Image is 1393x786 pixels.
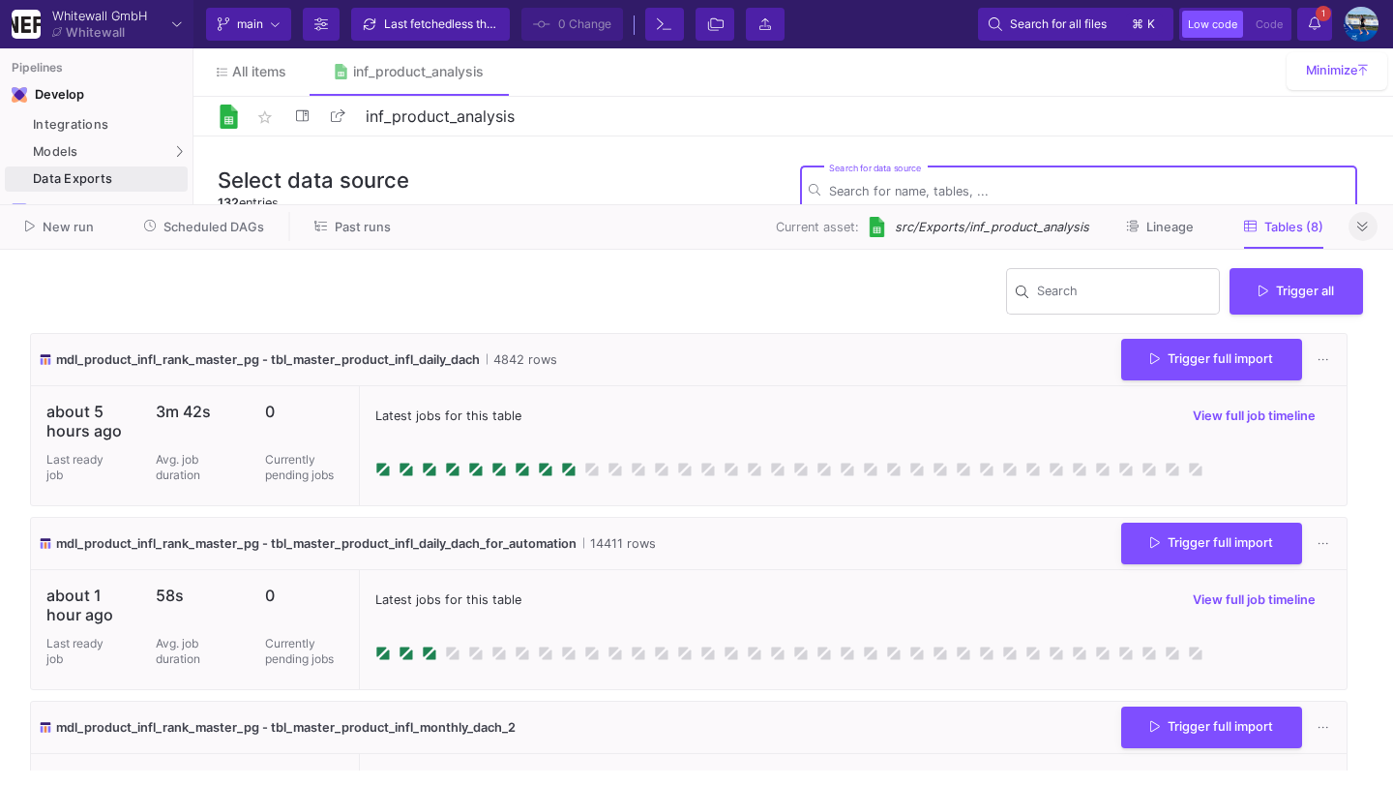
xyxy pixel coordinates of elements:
[5,79,188,110] mat-expansion-panel-header: Navigation iconDevelop
[35,87,64,103] div: Develop
[1297,8,1332,41] button: 1
[43,220,94,234] span: New run
[121,212,288,242] button: Scheduled DAGs
[1121,339,1302,380] button: Trigger full import
[335,220,391,234] span: Past runs
[1103,212,1217,242] button: Lineage
[1188,17,1237,31] span: Low code
[265,636,343,667] p: Currently pending jobs
[1344,7,1378,42] img: AEdFTp4_RXFoBzJxSaYPMZp7Iyigz82078j9C0hFtL5t=s96-c
[375,407,521,425] span: Latest jobs for this table
[156,636,214,667] p: Avg. job duration
[52,10,147,22] div: Whitewall GmbH
[1121,707,1302,748] button: Trigger full import
[829,184,1349,198] input: Search for name, tables, ...
[39,350,52,369] img: icon
[218,167,409,193] h3: Select data source
[1177,402,1331,431] button: View full job timeline
[1177,586,1331,615] button: View full job timeline
[232,64,286,79] span: All items
[1264,220,1323,234] span: Tables (8)
[5,196,188,227] a: Navigation iconLineage
[1150,351,1273,366] span: Trigger full import
[265,586,343,605] p: 0
[895,218,1089,236] span: src/Exports/inf_product_analysis
[375,590,521,609] span: Latest jobs for this table
[206,8,291,41] button: main
[66,26,125,39] div: Whitewall
[867,217,887,237] img: [Legacy] Google Sheets
[237,10,263,39] span: main
[1259,284,1334,298] span: Trigger all
[12,87,27,103] img: Navigation icon
[384,10,500,39] div: Last fetched
[33,144,78,160] span: Models
[35,203,161,219] div: Lineage
[156,402,234,421] p: 3m 42s
[56,534,577,553] span: mdl_product_infl_rank_master_pg - tbl_master_product_infl_daily_dach_for_automation
[218,194,409,212] div: entries
[5,166,188,192] a: Data Exports
[291,212,414,242] button: Past runs
[1256,17,1283,31] span: Code
[156,452,214,483] p: Avg. job duration
[12,10,41,39] img: YZ4Yr8zUCx6JYM5gIgaTIQYeTXdcwQjnYC8iZtTV.png
[353,64,484,79] div: inf_product_analysis
[333,64,349,80] img: Tab icon
[1147,13,1155,36] span: k
[1150,535,1273,550] span: Trigger full import
[56,350,480,369] span: mdl_product_infl_rank_master_pg - tbl_master_product_infl_daily_dach
[1230,268,1363,315] button: Trigger all
[56,718,516,737] span: mdl_product_infl_rank_master_pg - tbl_master_product_infl_monthly_dach_2
[218,196,239,210] span: 132
[1150,719,1273,734] span: Trigger full import
[163,220,264,234] span: Scheduled DAGs
[978,8,1173,41] button: Search for all files⌘k
[265,402,343,421] p: 0
[1182,11,1243,38] button: Low code
[1250,11,1289,38] button: Code
[1010,10,1107,39] span: Search for all files
[253,106,277,129] mat-icon: star_border
[452,16,573,31] span: less than a minute ago
[1126,13,1163,36] button: ⌘k
[156,586,234,605] p: 58s
[1221,212,1347,242] button: Tables (8)
[487,350,557,369] span: 4842 rows
[776,218,859,236] span: Current asset:
[46,402,125,440] p: about 5 hours ago
[1193,408,1316,423] span: View full job timeline
[5,112,188,137] a: Integrations
[217,105,241,129] img: Logo
[33,117,183,133] div: Integrations
[1316,6,1331,21] span: 1
[39,534,52,553] img: icon
[39,718,52,737] img: icon
[1121,523,1302,564] button: Trigger full import
[46,636,104,667] p: Last ready job
[1146,220,1194,234] span: Lineage
[12,203,27,219] img: Navigation icon
[265,452,343,483] p: Currently pending jobs
[33,171,183,187] div: Data Exports
[46,452,104,483] p: Last ready job
[583,534,656,553] span: 14411 rows
[2,212,117,242] button: New run
[46,586,125,624] p: about 1 hour ago
[1193,592,1316,607] span: View full job timeline
[351,8,510,41] button: Last fetchedless than a minute ago
[1132,13,1143,36] span: ⌘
